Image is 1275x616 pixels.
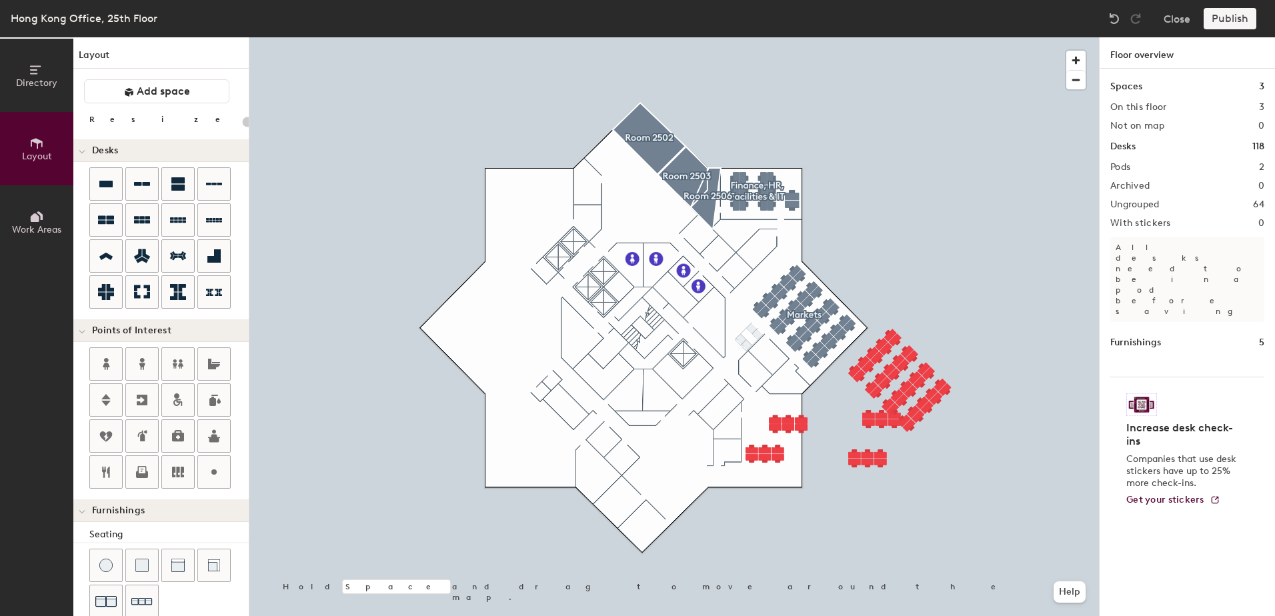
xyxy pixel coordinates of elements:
[92,145,118,156] span: Desks
[1252,139,1264,154] h1: 118
[197,549,231,582] button: Couch (corner)
[1110,218,1171,229] h2: With stickers
[1258,218,1264,229] h2: 0
[1259,335,1264,350] h1: 5
[1126,453,1240,489] p: Companies that use desk stickers have up to 25% more check-ins.
[16,77,57,89] span: Directory
[1100,37,1275,69] h1: Floor overview
[92,505,145,516] span: Furnishings
[1110,79,1142,94] h1: Spaces
[1259,162,1264,173] h2: 2
[99,559,113,572] img: Stool
[1110,139,1136,154] h1: Desks
[1108,12,1121,25] img: Undo
[84,79,229,103] button: Add space
[89,549,123,582] button: Stool
[1110,162,1130,173] h2: Pods
[207,559,221,572] img: Couch (corner)
[135,559,149,572] img: Cushion
[1259,102,1264,113] h2: 3
[1126,495,1220,506] a: Get your stickers
[92,325,171,336] span: Points of Interest
[1258,121,1264,131] h2: 0
[171,559,185,572] img: Couch (middle)
[1129,12,1142,25] img: Redo
[1126,393,1157,416] img: Sticker logo
[11,10,157,27] div: Hong Kong Office, 25th Floor
[137,85,190,98] span: Add space
[1253,199,1264,210] h2: 64
[1110,335,1161,350] h1: Furnishings
[1110,181,1150,191] h2: Archived
[1164,8,1190,29] button: Close
[22,151,52,162] span: Layout
[95,591,117,612] img: Couch (x2)
[1110,237,1264,322] p: All desks need to be in a pod before saving
[89,114,237,125] div: Resize
[1126,421,1240,448] h4: Increase desk check-ins
[12,224,61,235] span: Work Areas
[1258,181,1264,191] h2: 0
[73,48,249,69] h1: Layout
[1110,102,1167,113] h2: On this floor
[89,527,249,542] div: Seating
[161,549,195,582] button: Couch (middle)
[1126,494,1204,505] span: Get your stickers
[131,591,153,612] img: Couch (x3)
[1110,121,1164,131] h2: Not on map
[125,549,159,582] button: Cushion
[1054,581,1086,603] button: Help
[1110,199,1160,210] h2: Ungrouped
[1259,79,1264,94] h1: 3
